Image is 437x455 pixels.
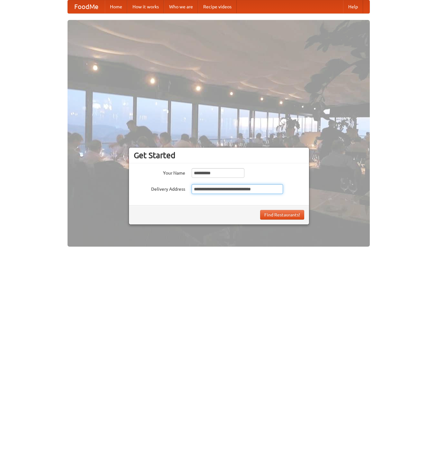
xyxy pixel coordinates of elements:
a: FoodMe [68,0,105,13]
button: Find Restaurants! [260,210,304,220]
a: How it works [127,0,164,13]
a: Who we are [164,0,198,13]
label: Delivery Address [134,184,185,192]
a: Recipe videos [198,0,237,13]
label: Your Name [134,168,185,176]
h3: Get Started [134,150,304,160]
a: Help [343,0,363,13]
a: Home [105,0,127,13]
